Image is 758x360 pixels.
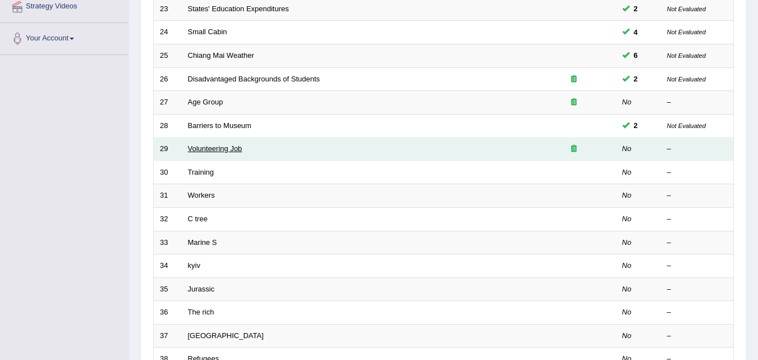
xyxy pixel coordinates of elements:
em: No [622,308,632,316]
td: 32 [154,207,182,231]
em: No [622,285,632,293]
td: 29 [154,138,182,161]
td: 36 [154,301,182,325]
em: No [622,168,632,176]
td: 28 [154,114,182,138]
div: – [667,238,728,248]
a: [GEOGRAPHIC_DATA] [188,331,264,340]
span: You can still take this question [630,3,642,15]
a: Workers [188,191,215,199]
a: Training [188,168,214,176]
small: Not Evaluated [667,6,706,12]
div: – [667,307,728,318]
div: Exam occurring question [538,97,610,108]
div: Exam occurring question [538,74,610,85]
div: – [667,261,728,271]
a: Disadvantaged Backgrounds of Students [188,75,320,83]
div: – [667,214,728,225]
small: Not Evaluated [667,52,706,59]
a: States' Education Expenditures [188,4,289,13]
a: C tree [188,215,208,223]
span: You can still take this question [630,26,642,38]
em: No [622,144,632,153]
span: You can still take this question [630,49,642,61]
td: 30 [154,161,182,184]
div: – [667,284,728,295]
a: Marine S [188,238,217,247]
span: You can still take this question [630,73,642,85]
td: 37 [154,324,182,348]
a: Barriers to Museum [188,121,251,130]
a: Chiang Mai Weather [188,51,254,60]
td: 26 [154,67,182,91]
td: 33 [154,231,182,254]
td: 27 [154,91,182,115]
em: No [622,331,632,340]
em: No [622,191,632,199]
span: You can still take this question [630,120,642,131]
div: – [667,144,728,154]
a: Small Cabin [188,28,227,36]
a: kyiv [188,261,200,270]
div: – [667,190,728,201]
em: No [622,238,632,247]
td: 35 [154,277,182,301]
a: Jurassic [188,285,215,293]
a: Your Account [1,23,128,51]
em: No [622,98,632,106]
small: Not Evaluated [667,76,706,83]
td: 25 [154,44,182,68]
a: Age Group [188,98,223,106]
td: 31 [154,184,182,208]
div: – [667,331,728,341]
div: – [667,167,728,178]
td: 24 [154,21,182,44]
a: The rich [188,308,214,316]
a: Volunteering Job [188,144,242,153]
em: No [622,261,632,270]
small: Not Evaluated [667,29,706,35]
td: 34 [154,254,182,278]
em: No [622,215,632,223]
div: Exam occurring question [538,144,610,154]
div: – [667,97,728,108]
small: Not Evaluated [667,122,706,129]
